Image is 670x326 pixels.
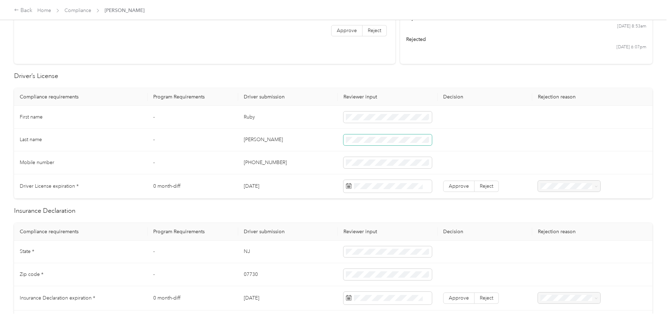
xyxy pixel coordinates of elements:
span: Insurance Declaration expiration * [20,295,95,301]
td: First name [14,106,148,129]
span: First name [20,114,43,120]
th: Driver submission [238,223,338,241]
span: State * [20,248,34,254]
td: Driver License expiration * [14,174,148,199]
time: [DATE] 6:07pm [616,44,646,50]
span: Approve [337,28,357,34]
td: 07730 [238,263,338,286]
th: Driver submission [238,88,338,106]
td: 0 month-diff [148,286,238,310]
td: - [148,106,238,129]
span: [PERSON_NAME] [105,7,144,14]
th: Rejection reason [532,223,652,241]
span: Driver License expiration * [20,183,79,189]
td: State * [14,241,148,264]
div: Back [14,6,32,15]
td: 0 month-diff [148,174,238,199]
iframe: Everlance-gr Chat Button Frame [631,286,670,326]
th: Compliance requirements [14,223,148,241]
td: [DATE] [238,286,338,310]
td: - [148,129,238,152]
span: Reject [480,295,493,301]
td: Last name [14,129,148,152]
th: Rejection reason [532,88,652,106]
td: [PHONE_NUMBER] [238,151,338,174]
th: Compliance requirements [14,88,148,106]
td: Ruby [238,106,338,129]
td: [DATE] [238,174,338,199]
span: Approve [449,183,469,189]
td: - [148,263,238,286]
td: - [148,241,238,264]
span: Reject [480,183,493,189]
span: Zip code * [20,271,43,277]
time: [DATE] 8:53am [617,23,646,30]
td: Zip code * [14,263,148,286]
span: Approve [449,295,469,301]
td: NJ [238,241,338,264]
th: Reviewer input [338,223,438,241]
th: Program Requirements [148,223,238,241]
th: Decision [438,223,533,241]
td: Mobile number [14,151,148,174]
h2: Insurance Declaration [14,206,652,216]
span: Last name [20,137,42,143]
td: Insurance Declaration expiration * [14,286,148,310]
td: - [148,151,238,174]
th: Program Requirements [148,88,238,106]
span: Mobile number [20,159,54,165]
td: [PERSON_NAME] [238,129,338,152]
th: Decision [438,88,533,106]
a: Compliance [64,7,91,13]
span: Reject [368,28,381,34]
th: Reviewer input [338,88,438,106]
h2: Driver’s License [14,71,652,81]
div: rejected [406,36,646,43]
a: Home [37,7,51,13]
